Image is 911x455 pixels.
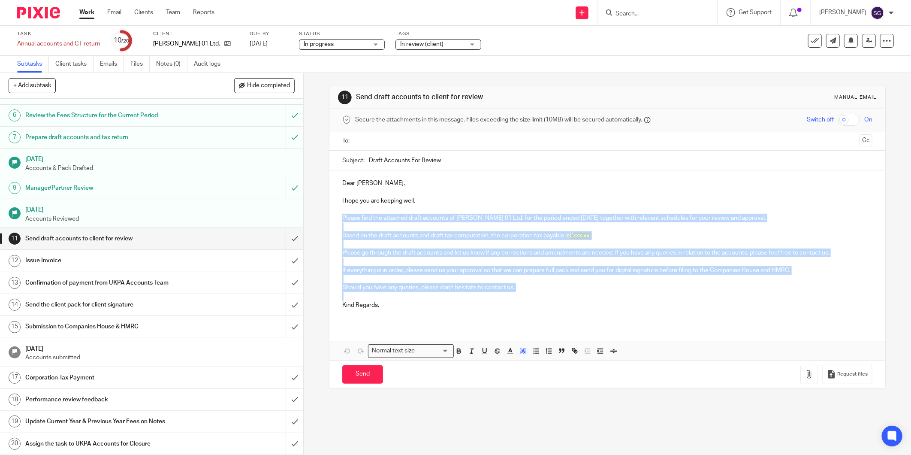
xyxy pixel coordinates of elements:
[134,8,153,17] a: Clients
[25,254,193,267] h1: Issue Invoice
[130,56,150,73] a: Files
[100,56,124,73] a: Emails
[25,203,295,214] h1: [DATE]
[807,115,834,124] span: Switch off
[25,437,193,450] h1: Assign the task to UKPA Accounts for Closure
[17,56,49,73] a: Subtasks
[342,214,872,222] p: Please find the attached draft accounts of [PERSON_NAME] 01 Ltd. for the period ended [DATE] toge...
[342,301,872,309] p: Kind Regards,
[25,109,193,122] h1: Review the Fees Structure for the Current Period
[342,231,872,240] p: Based on the draft accounts and draft tax computation, the corporation tax payable is
[9,109,21,121] div: 6
[194,56,227,73] a: Audit logs
[25,153,295,164] h1: [DATE]
[834,94,877,101] div: Manual email
[860,134,872,147] button: Cc
[342,156,365,165] label: Subject:
[250,30,288,37] label: Due by
[9,182,21,194] div: 9
[166,8,180,17] a: Team
[739,9,772,15] span: Get Support
[9,416,21,428] div: 19
[9,78,56,93] button: + Add subtask
[400,41,443,47] span: In review (client)
[25,276,193,289] h1: Confirmation of payment from UKPA Accounts Team
[570,233,591,239] span: £xxx.xx.
[17,39,100,48] div: Annual accounts and CT return
[615,10,692,18] input: Search
[871,6,884,20] img: svg%3E
[864,115,872,124] span: On
[79,8,94,17] a: Work
[342,136,352,145] label: To:
[234,78,295,93] button: Hide completed
[25,182,193,194] h1: Manager/Partner Review
[250,41,268,47] span: [DATE]
[395,30,481,37] label: Tags
[9,277,21,289] div: 13
[837,371,868,378] span: Request files
[342,197,872,205] p: I hope you are keeping well.
[418,346,449,355] input: Search for option
[819,8,866,17] p: [PERSON_NAME]
[25,343,295,353] h1: [DATE]
[9,255,21,267] div: 12
[9,131,21,143] div: 7
[9,299,21,311] div: 14
[342,365,383,384] input: Send
[9,233,21,245] div: 11
[25,131,193,144] h1: Prepare draft accounts and tax return
[25,320,193,333] h1: Submission to Companies House & HMRC
[247,82,290,89] span: Hide completed
[121,39,129,43] small: /20
[9,321,21,333] div: 15
[25,232,193,245] h1: Send draft accounts to client for review
[342,283,872,292] p: Should you have any queries, please don't hesitate to contact us.
[304,41,334,47] span: In progress
[114,36,129,45] div: 10
[17,7,60,18] img: Pixie
[55,56,94,73] a: Client tasks
[153,39,220,48] p: [PERSON_NAME] 01 Ltd.
[370,346,417,355] span: Normal text size
[17,30,100,37] label: Task
[25,415,193,428] h1: Update Current Year & Previous Year Fees on Notes
[107,8,121,17] a: Email
[356,93,626,102] h1: Send draft accounts to client for review
[25,298,193,311] h1: Send the client pack for client signature
[823,365,872,384] button: Request files
[9,372,21,384] div: 17
[368,344,454,358] div: Search for option
[299,30,385,37] label: Status
[156,56,187,73] a: Notes (0)
[193,8,214,17] a: Reports
[25,215,295,223] p: Accounts Reviewed
[153,30,239,37] label: Client
[355,115,642,124] span: Secure the attachments in this message. Files exceeding the size limit (10MB) will be secured aut...
[338,91,352,104] div: 11
[25,371,193,384] h1: Corporation Tax Payment
[342,249,872,257] p: Please go through the draft accounts and let us know if any corrections and amendments are needed...
[25,164,295,173] p: Accounts & Pack Drafted
[9,438,21,450] div: 20
[25,353,295,362] p: Accounts submitted
[342,266,872,275] p: If everything is in order, please send us your approval so that we can prepare full pack and send...
[9,394,21,406] div: 18
[342,179,872,188] p: Dear [PERSON_NAME],
[25,393,193,406] h1: Performance review feedback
